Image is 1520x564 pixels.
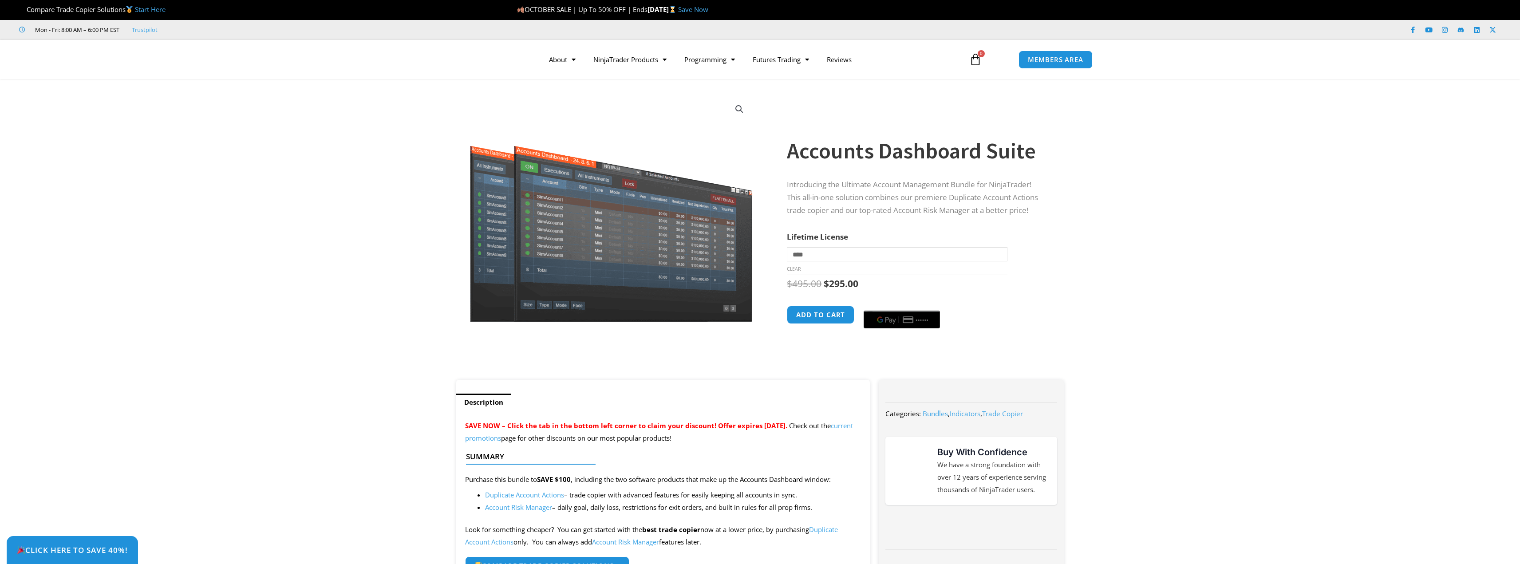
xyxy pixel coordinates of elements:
a: Save Now [678,5,708,14]
span: MEMBERS AREA [1028,56,1083,63]
a: Futures Trading [744,49,818,70]
span: OCTOBER SALE | Up To 50% OFF | Ends [517,5,647,14]
bdi: 295.00 [824,277,858,290]
a: Bundles [923,409,948,418]
a: Reviews [818,49,861,70]
bdi: 495.00 [787,277,821,290]
a: Description [456,394,511,411]
label: Lifetime License [787,232,848,242]
a: Duplicate Account Actions [485,490,564,499]
p: Look for something cheaper? You can get started with the now at a lower price, by purchasing only... [465,524,861,548]
img: mark thumbs good 43913 | Affordable Indicators – NinjaTrader [894,455,926,487]
a: NinjaTrader Products [584,49,675,70]
p: Introducing the Ultimate Account Management Bundle for NinjaTrader! This all-in-one solution comb... [787,178,1046,217]
a: MEMBERS AREA [1019,51,1093,69]
h1: Accounts Dashboard Suite [787,135,1046,166]
a: Trade Copier [982,409,1023,418]
img: Screenshot 2024-08-26 155710eeeee [469,95,754,322]
a: 0 [956,47,995,72]
span: , , [923,409,1023,418]
img: NinjaTrader Wordmark color RGB | Affordable Indicators – NinjaTrader [904,519,1038,536]
a: Start Here [135,5,166,14]
a: View full-screen image gallery [731,101,747,117]
a: Account Risk Manager [485,503,552,512]
a: Indicators [950,409,980,418]
p: Purchase this bundle to , including the two software products that make up the Accounts Dashboard... [465,473,861,486]
strong: best trade copier [642,525,700,534]
img: 🍂 [517,6,524,13]
img: 🏆 [20,6,26,13]
button: Add to cart [787,306,854,324]
nav: Menu [540,49,959,70]
li: – daily goal, daily loss, restrictions for exit orders, and built in rules for all prop firms. [485,501,861,514]
span: 0 [978,50,985,57]
p: Check out the page for other discounts on our most popular products! [465,420,861,445]
a: Programming [675,49,744,70]
a: About [540,49,584,70]
span: $ [824,277,829,290]
p: We have a strong foundation with over 12 years of experience serving thousands of NinjaTrader users. [937,459,1048,496]
img: ⌛ [669,6,676,13]
span: Mon - Fri: 8:00 AM – 6:00 PM EST [33,24,119,35]
a: Trustpilot [132,24,158,35]
strong: SAVE $100 [537,475,571,484]
img: LogoAI | Affordable Indicators – NinjaTrader [427,43,523,75]
a: 🎉Click Here to save 40%! [7,536,138,564]
h4: Summary [466,452,853,461]
strong: [DATE] [647,5,678,14]
span: SAVE NOW – Click the tab in the bottom left corner to claim your discount! Offer expires [DATE]. [465,421,787,430]
img: 🥇 [126,6,133,13]
h3: Buy With Confidence [937,446,1048,459]
button: Buy with GPay [864,311,940,328]
li: – trade copier with advanced features for easily keeping all accounts in sync. [485,489,861,501]
span: Categories: [885,409,921,418]
text: •••••• [916,317,930,323]
a: Clear options [787,266,801,272]
span: Compare Trade Copier Solutions [19,5,166,14]
span: $ [787,277,792,290]
span: Click Here to save 40%! [17,546,128,554]
img: 🎉 [17,546,25,554]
